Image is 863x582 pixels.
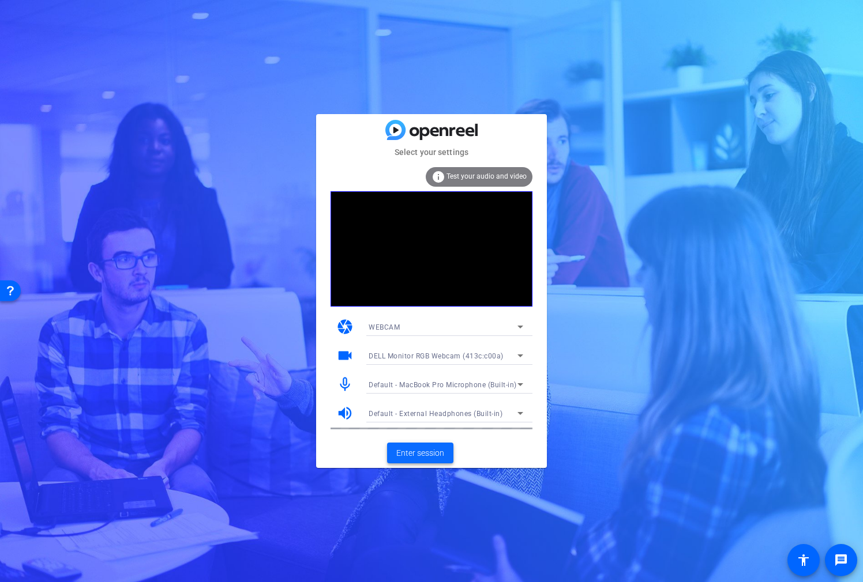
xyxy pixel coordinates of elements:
[797,553,811,567] mat-icon: accessibility
[336,318,354,335] mat-icon: camera
[431,170,445,184] mat-icon: info
[396,447,444,459] span: Enter session
[336,405,354,422] mat-icon: volume_up
[336,347,354,364] mat-icon: videocam
[369,410,502,418] span: Default - External Headphones (Built-in)
[387,443,453,463] button: Enter session
[369,381,517,389] span: Default - MacBook Pro Microphone (Built-in)
[369,323,400,331] span: WEBCAM
[446,172,527,180] span: Test your audio and video
[385,120,478,140] img: blue-gradient.svg
[369,352,504,360] span: DELL Monitor RGB Webcam (413c:c00a)
[336,376,354,393] mat-icon: mic_none
[316,146,547,158] mat-card-subtitle: Select your settings
[834,553,848,567] mat-icon: message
